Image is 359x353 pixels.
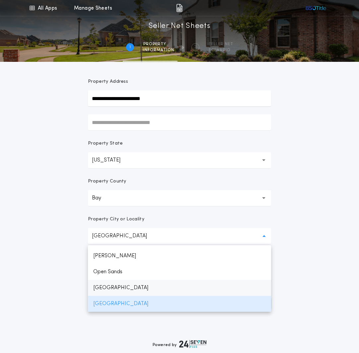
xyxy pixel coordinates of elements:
h1: Seller Net Sheets [149,21,211,32]
p: Property State [88,140,123,147]
p: Open Sands [88,264,271,280]
p: [US_STATE] [92,156,131,164]
p: Bay [92,194,112,202]
p: Property City or Locality [88,216,144,223]
span: SELLER NET [209,42,233,47]
h2: 1 [129,45,131,50]
p: Property County [88,178,126,185]
p: [GEOGRAPHIC_DATA] [92,232,158,240]
ul: [GEOGRAPHIC_DATA] [88,245,271,312]
button: [US_STATE] [88,152,271,168]
p: [GEOGRAPHIC_DATA] [88,280,271,296]
p: [PERSON_NAME] [88,248,271,264]
img: img [176,4,182,12]
img: logo [179,340,206,348]
span: SCENARIO [209,48,233,53]
h2: 2 [194,45,196,50]
div: Powered by [153,340,206,348]
p: Property Address [88,78,271,85]
img: vs-icon [305,5,326,11]
button: Bay [88,190,271,206]
p: [GEOGRAPHIC_DATA] [88,296,271,312]
span: information [143,48,174,53]
button: [GEOGRAPHIC_DATA] [88,228,271,244]
span: Property [143,42,174,47]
